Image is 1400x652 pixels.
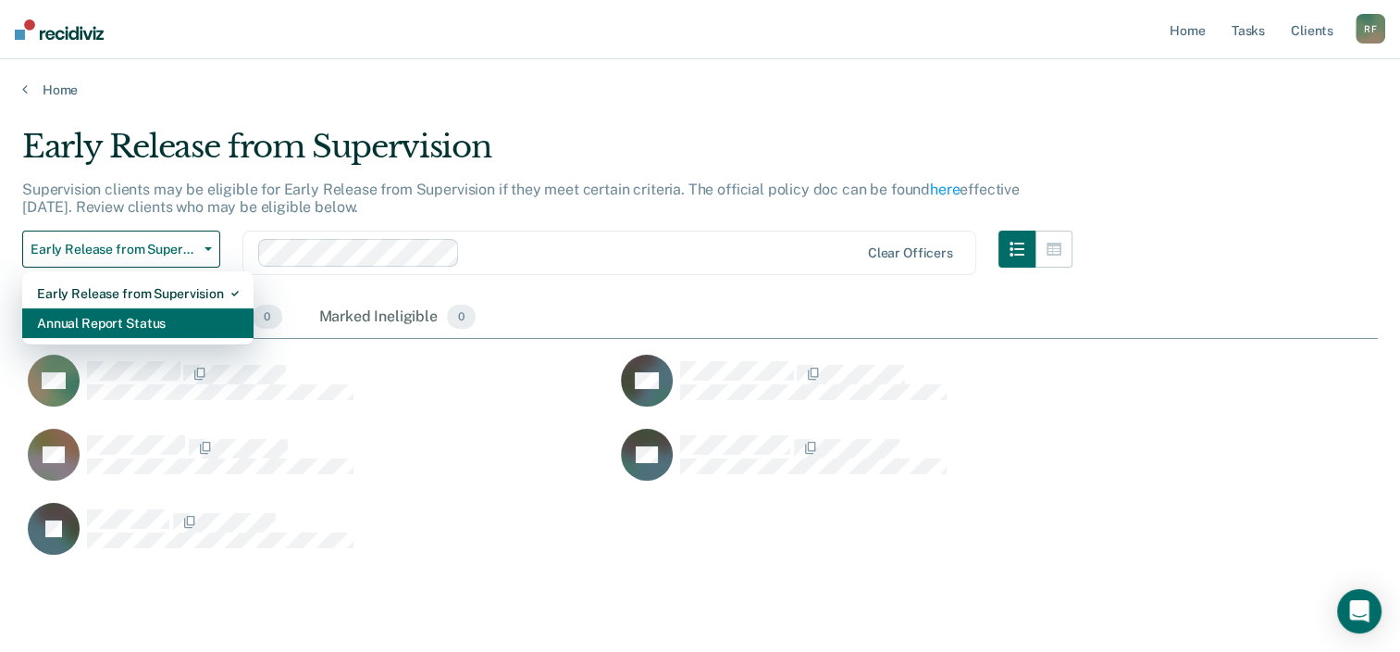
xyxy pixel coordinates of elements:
[22,502,615,576] div: CaseloadOpportunityCell-04791733
[868,245,953,261] div: Clear officers
[22,81,1378,98] a: Home
[22,128,1072,181] div: Early Release from Supervision
[31,242,197,257] span: Early Release from Supervision
[22,181,1020,216] p: Supervision clients may be eligible for Early Release from Supervision if they meet certain crite...
[1337,589,1381,633] div: Open Intercom Messenger
[37,279,239,308] div: Early Release from Supervision
[615,428,1208,502] div: CaseloadOpportunityCell-06420307
[22,354,615,428] div: CaseloadOpportunityCell-04670196
[253,305,281,329] span: 0
[615,354,1208,428] div: CaseloadOpportunityCell-02656484
[22,231,220,268] button: Early Release from Supervision
[22,428,615,502] div: CaseloadOpportunityCell-04127516
[1356,14,1385,44] div: R F
[1356,14,1385,44] button: RF
[930,181,960,198] a: here
[37,308,239,338] div: Annual Report Status
[316,297,480,338] div: Marked Ineligible0
[15,19,104,40] img: Recidiviz
[447,305,476,329] span: 0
